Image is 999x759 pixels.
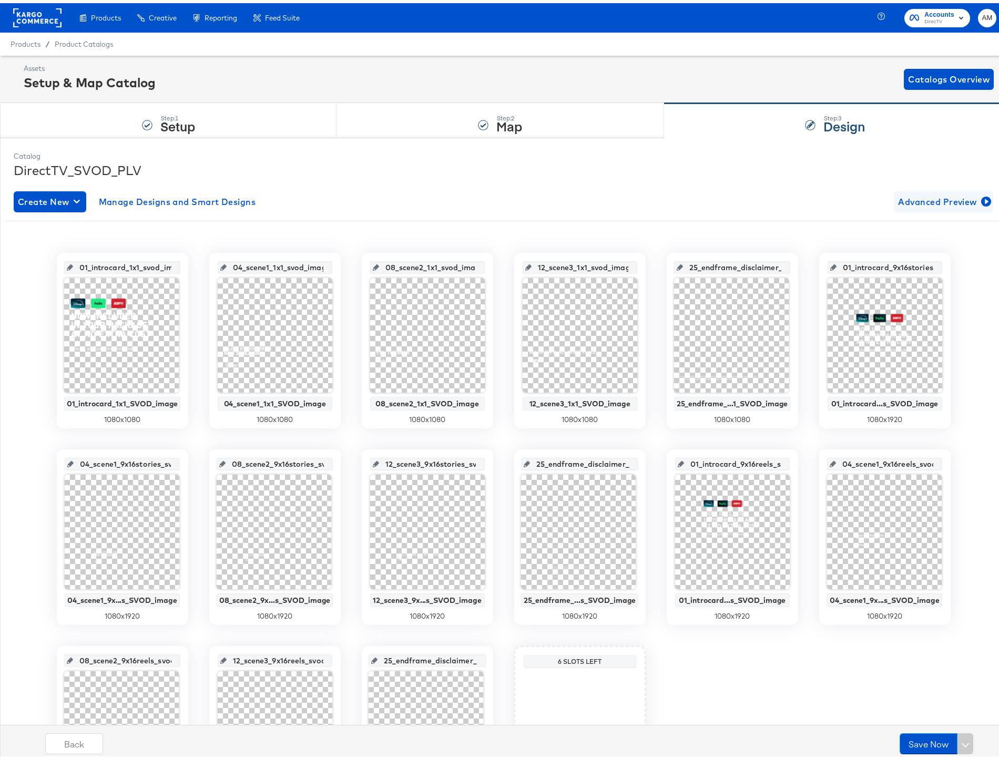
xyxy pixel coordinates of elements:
[67,593,177,601] div: 04_scene1_9x...s_SVOD_image
[14,188,86,209] button: Create New
[40,37,55,45] span: /
[677,396,788,405] div: 25_endframe_...1_SVOD_image
[149,11,177,19] span: Creative
[219,593,331,601] div: 08_scene2_9x...s_SVOD_image
[370,608,485,618] div: 1080 x 1920
[523,412,637,422] div: 1080 x 1080
[217,608,333,618] div: 1080 x 1920
[160,111,195,119] div: Step: 1
[55,37,113,45] a: Product Catalogs
[95,188,260,209] button: Manage Designs and Smart Designs
[205,11,237,19] span: Reporting
[218,412,332,422] div: 1080 x 1080
[496,111,522,119] div: Step: 2
[18,191,82,206] span: Create New
[496,114,522,131] strong: Map
[828,412,942,422] div: 1080 x 1920
[160,114,195,131] strong: Setup
[904,6,970,24] button: AccountsDirecTV
[924,15,954,23] span: DirecTV
[827,608,942,618] div: 1080 x 1920
[220,396,330,405] div: 04_scene1_1x1_SVOD_image
[900,730,957,751] button: Save Now
[14,158,993,176] div: DirectTV_SVOD_PLV
[521,608,639,618] div: 1080 x 1920
[525,396,635,405] div: 12_scene3_1x1_SVOD_image
[978,6,996,24] button: AM
[526,654,634,663] div: 6 Slots Left
[373,396,482,405] div: 08_scene2_1x1_SVOD_image
[823,114,865,131] strong: Design
[904,66,994,87] button: Catalogs Overview
[924,6,954,17] span: Accounts
[982,9,992,21] span: AM
[99,191,256,206] span: Manage Designs and Smart Designs
[898,191,989,206] span: Advanced Preview
[830,396,940,405] div: 01_introcard...s_SVOD_image
[830,593,940,601] div: 04_scene1_9x...s_SVOD_image
[674,412,791,422] div: 1080 x 1080
[64,412,181,422] div: 1080 x 1080
[373,593,482,601] div: 12_scene3_9x...s_SVOD_image
[11,37,40,45] span: Products
[14,148,993,158] div: Catalog
[524,593,636,601] div: 25_endframe_...s_SVOD_image
[65,608,180,618] div: 1080 x 1920
[91,11,121,19] span: Products
[894,188,993,209] button: Advanced Preview
[24,60,156,70] div: Assets
[370,412,485,422] div: 1080 x 1080
[265,11,300,19] span: Feed Suite
[675,608,790,618] div: 1080 x 1920
[823,111,865,119] div: Step: 3
[24,70,156,88] div: Setup & Map Catalog
[45,730,103,751] button: Back
[67,396,178,405] div: 01_introcard_1x1_SVOD_image
[678,593,787,601] div: 01_introcard...s_SVOD_image
[908,69,990,84] span: Catalogs Overview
